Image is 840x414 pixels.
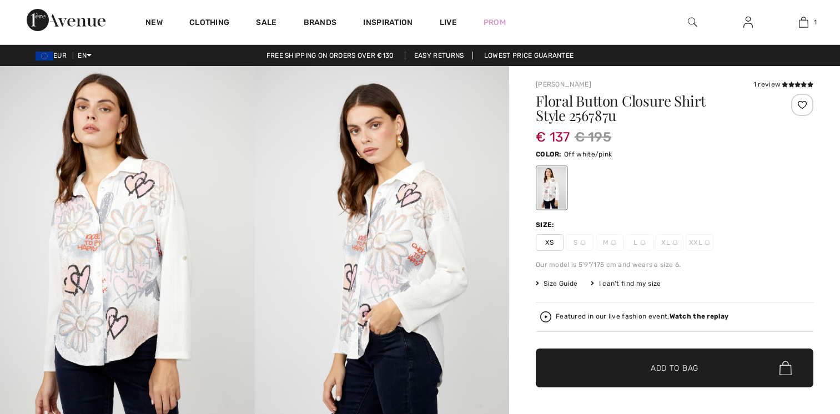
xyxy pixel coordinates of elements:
[536,349,813,387] button: Add to Bag
[440,17,457,28] a: Live
[814,17,817,27] span: 1
[735,16,762,29] a: Sign In
[688,16,697,29] img: search the website
[591,279,661,289] div: I can't find my size
[189,18,229,29] a: Clothing
[363,18,413,29] span: Inspiration
[743,16,753,29] img: My Info
[145,18,163,29] a: New
[256,18,276,29] a: Sale
[78,52,92,59] span: EN
[556,313,728,320] div: Featured in our live fashion event.
[611,240,616,245] img: ring-m.svg
[536,118,570,145] span: € 137
[405,52,474,59] a: Easy Returns
[36,52,71,59] span: EUR
[575,127,612,147] span: € 195
[27,9,105,31] img: 1ère Avenue
[753,79,813,89] div: 1 review
[537,167,566,209] div: Off white/pink
[580,240,586,245] img: ring-m.svg
[686,234,713,251] span: XXL
[769,331,829,359] iframe: Opens a widget where you can find more information
[564,150,612,158] span: Off white/pink
[536,220,557,230] div: Size:
[640,240,646,245] img: ring-m.svg
[670,312,729,320] strong: Watch the replay
[536,80,591,88] a: [PERSON_NAME]
[536,279,577,289] span: Size Guide
[536,234,564,251] span: XS
[36,52,53,60] img: Euro
[475,52,583,59] a: Lowest Price Guarantee
[540,311,551,322] img: Watch the replay
[626,234,653,251] span: L
[304,18,337,29] a: Brands
[258,52,403,59] a: Free shipping on orders over €130
[776,16,831,29] a: 1
[799,16,808,29] img: My Bag
[536,94,767,123] h1: Floral Button Closure Shirt Style 256787u
[779,361,792,375] img: Bag.svg
[566,234,593,251] span: S
[672,240,678,245] img: ring-m.svg
[705,240,710,245] img: ring-m.svg
[536,260,813,270] div: Our model is 5'9"/175 cm and wears a size 6.
[651,362,698,374] span: Add to Bag
[656,234,683,251] span: XL
[596,234,623,251] span: M
[536,150,562,158] span: Color:
[484,17,506,28] a: Prom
